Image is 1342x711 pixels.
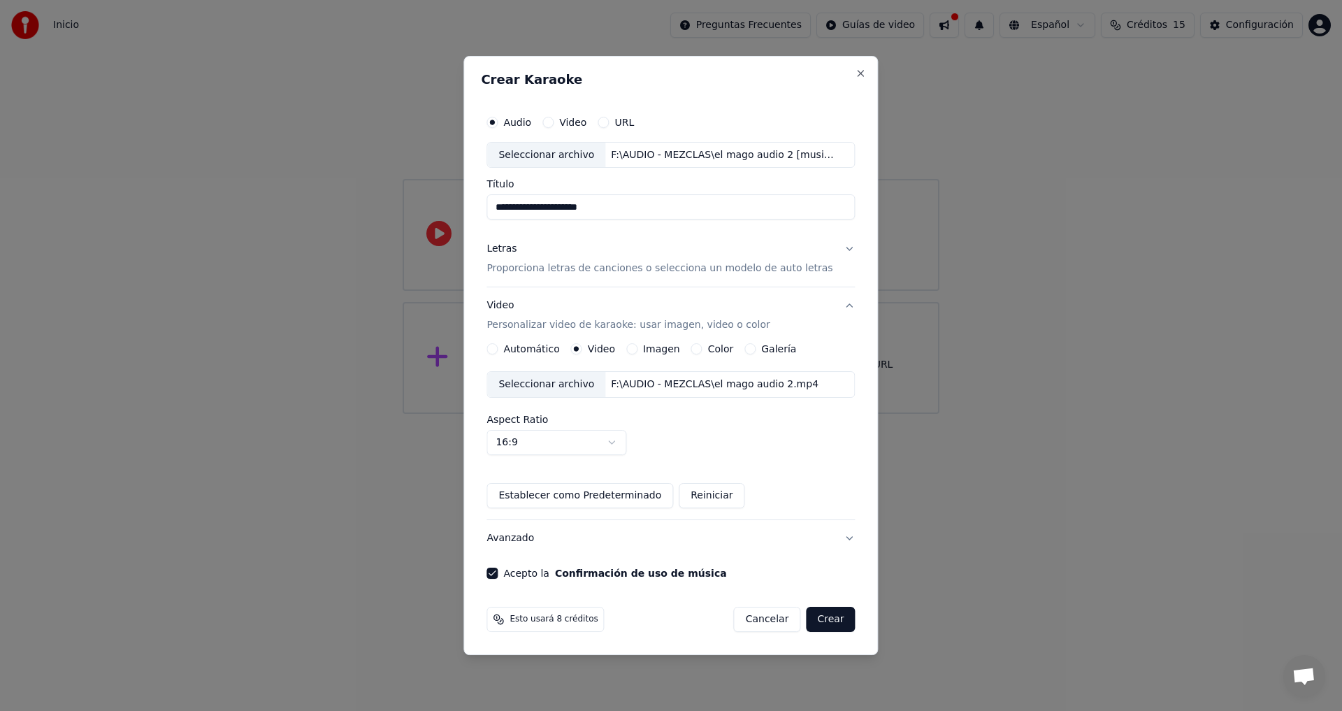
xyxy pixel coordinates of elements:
div: Video [486,299,770,333]
button: Avanzado [486,520,855,556]
h2: Crear Karaoke [481,73,860,86]
div: F:\AUDIO - MEZCLAS\el mago audio 2 [music].mp3 [605,148,843,162]
label: URL [614,117,634,127]
button: Crear [806,607,855,632]
label: Acepto la [503,568,726,578]
button: VideoPersonalizar video de karaoke: usar imagen, video o color [486,288,855,344]
div: Seleccionar archivo [487,372,605,397]
label: Título [486,180,855,189]
div: Seleccionar archivo [487,143,605,168]
button: Reiniciar [679,483,744,508]
div: F:\AUDIO - MEZCLAS\el mago audio 2.mp4 [605,378,824,392]
label: Aspect Ratio [486,415,855,424]
button: LetrasProporciona letras de canciones o selecciona un modelo de auto letras [486,231,855,287]
label: Video [559,117,586,127]
div: Letras [486,243,517,257]
label: Audio [503,117,531,127]
label: Video [588,344,615,354]
p: Proporciona letras de canciones o selecciona un modelo de auto letras [486,262,832,276]
button: Acepto la [555,568,727,578]
div: VideoPersonalizar video de karaoke: usar imagen, video o color [486,343,855,519]
label: Galería [761,344,796,354]
label: Imagen [643,344,680,354]
span: Esto usará 8 créditos [510,614,598,625]
button: Cancelar [734,607,801,632]
label: Automático [503,344,559,354]
label: Color [708,344,734,354]
button: Establecer como Predeterminado [486,483,673,508]
p: Personalizar video de karaoke: usar imagen, video o color [486,318,770,332]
